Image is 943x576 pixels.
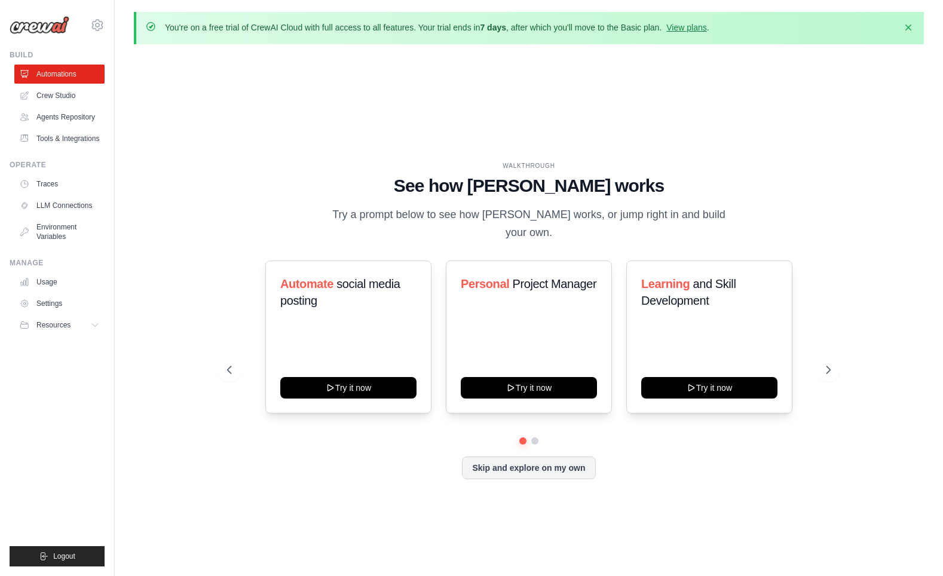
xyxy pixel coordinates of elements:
[641,277,690,290] span: Learning
[328,206,730,241] p: Try a prompt below to see how [PERSON_NAME] works, or jump right in and build your own.
[14,86,105,105] a: Crew Studio
[10,546,105,566] button: Logout
[36,320,71,330] span: Resources
[10,50,105,60] div: Build
[461,277,509,290] span: Personal
[14,217,105,246] a: Environment Variables
[14,294,105,313] a: Settings
[461,377,597,399] button: Try it now
[280,277,400,307] span: social media posting
[14,65,105,84] a: Automations
[227,161,831,170] div: WALKTHROUGH
[14,196,105,215] a: LLM Connections
[513,277,597,290] span: Project Manager
[165,22,709,33] p: You're on a free trial of CrewAI Cloud with full access to all features. Your trial ends in , aft...
[14,108,105,127] a: Agents Repository
[666,23,706,32] a: View plans
[10,16,69,34] img: Logo
[462,456,595,479] button: Skip and explore on my own
[10,258,105,268] div: Manage
[14,315,105,335] button: Resources
[641,277,736,307] span: and Skill Development
[227,175,831,197] h1: See how [PERSON_NAME] works
[14,174,105,194] a: Traces
[480,23,506,32] strong: 7 days
[641,377,777,399] button: Try it now
[10,160,105,170] div: Operate
[14,129,105,148] a: Tools & Integrations
[280,277,333,290] span: Automate
[14,272,105,292] a: Usage
[53,552,75,561] span: Logout
[280,377,417,399] button: Try it now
